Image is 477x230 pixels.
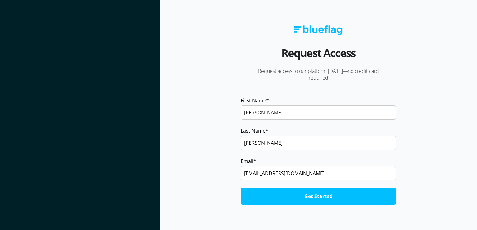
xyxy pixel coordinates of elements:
h2: Request Access [281,44,355,68]
span: Last Name [241,127,266,135]
input: Get Started [241,188,396,205]
span: First Name [241,97,266,104]
input: John [241,105,396,120]
img: Blue Flag logo [294,25,343,35]
span: Email [241,157,253,165]
input: Smith [241,136,396,150]
p: Request access to our platform [DATE]—no credit card required [239,68,398,81]
input: name@yourcompany.com.au [241,166,396,180]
